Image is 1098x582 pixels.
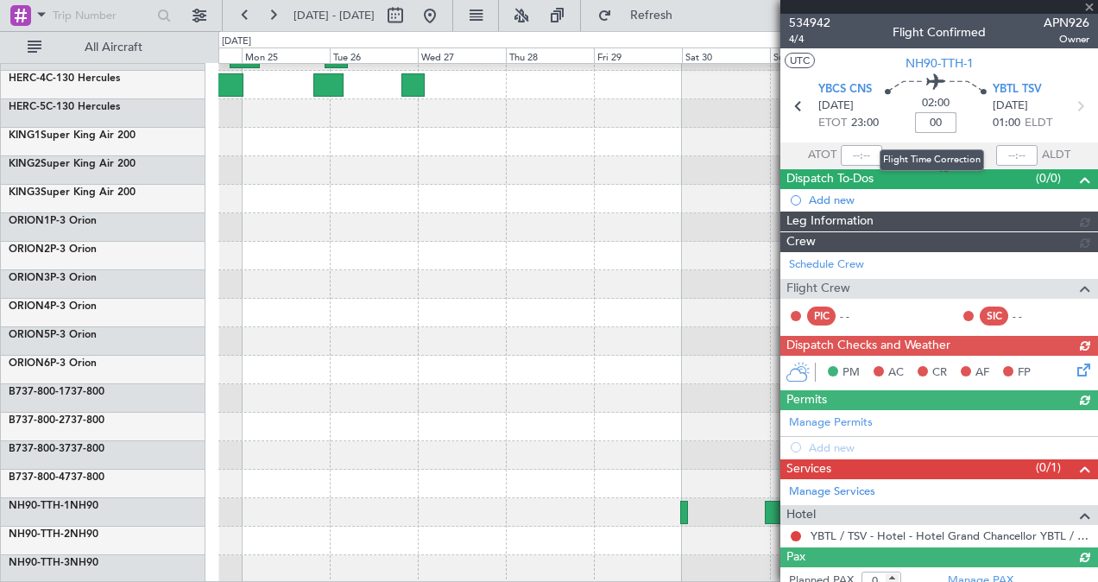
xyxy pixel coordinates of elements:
span: ATOT [808,147,836,164]
span: APN926 [1044,14,1089,32]
span: B737-800-4 [9,472,65,483]
a: ORION3P-3 Orion [9,273,97,283]
span: (0/1) [1036,459,1061,477]
span: 01:00 [993,115,1020,132]
a: ORION4P-3 Orion [9,301,97,312]
span: 4/4 [789,32,830,47]
span: [DATE] - [DATE] [293,8,375,23]
span: Refresh [615,9,688,22]
button: All Aircraft [19,34,187,61]
span: NH90-TTH-2 [9,529,70,540]
span: [DATE] [818,98,854,115]
a: KING1Super King Air 200 [9,130,136,141]
div: Sat 30 [682,47,770,63]
span: [DATE] [993,98,1028,115]
span: NH90-TTH-1 [906,54,974,73]
div: Sun 31 [770,47,858,63]
a: ORION6P-3 Orion [9,358,97,369]
button: Refresh [590,2,693,29]
a: B737-800-2737-800 [9,415,104,426]
span: ORION1 [9,216,50,226]
span: 534942 [789,14,830,32]
div: Flight Confirmed [893,23,986,41]
span: Hotel [786,505,816,525]
a: Manage Services [789,484,875,501]
a: B737-800-4737-800 [9,472,104,483]
a: ORION5P-3 Orion [9,330,97,340]
span: KING2 [9,159,41,169]
div: Add new [809,193,1089,207]
span: ETOT [818,115,847,132]
span: Owner [1044,32,1089,47]
span: Services [786,459,831,479]
span: 23:00 [851,115,879,132]
span: ELDT [1025,115,1052,132]
span: B737-800-3 [9,444,65,454]
a: ORION1P-3 Orion [9,216,97,226]
span: ORION4 [9,301,50,312]
div: Flight Time Correction [880,149,984,171]
span: HERC-5 [9,102,46,112]
span: ORION6 [9,358,50,369]
div: Mon 25 [242,47,330,63]
span: NH90-TTH-1 [9,501,70,511]
span: YBTL TSV [993,81,1042,98]
a: B737-800-1737-800 [9,387,104,397]
a: HERC-4C-130 Hercules [9,73,120,84]
a: ORION2P-3 Orion [9,244,97,255]
div: Tue 26 [330,47,418,63]
a: B737-800-3737-800 [9,444,104,454]
span: B737-800-1 [9,387,65,397]
span: HERC-4 [9,73,46,84]
span: YBCS CNS [818,81,872,98]
span: ORION5 [9,330,50,340]
span: Dispatch To-Dos [786,169,874,189]
span: All Aircraft [45,41,182,54]
div: Wed 27 [418,47,506,63]
div: [DATE] [222,35,251,49]
span: B737-800-2 [9,415,65,426]
span: 02:00 [922,95,950,112]
div: Thu 28 [506,47,594,63]
a: KING2Super King Air 200 [9,159,136,169]
input: Trip Number [53,3,152,28]
span: ALDT [1042,147,1070,164]
a: HERC-5C-130 Hercules [9,102,120,112]
span: (0/0) [1036,169,1061,187]
span: KING1 [9,130,41,141]
button: UTC [785,53,815,68]
span: KING3 [9,187,41,198]
a: YBTL / TSV - Hotel - Hotel Grand Chancellor YBTL / TSV [811,528,1089,543]
a: NH90-TTH-2NH90 [9,529,98,540]
div: Fri 29 [594,47,682,63]
a: NH90-TTH-3NH90 [9,558,98,568]
span: NH90-TTH-3 [9,558,70,568]
span: ORION3 [9,273,50,283]
a: KING3Super King Air 200 [9,187,136,198]
a: NH90-TTH-1NH90 [9,501,98,511]
span: ORION2 [9,244,50,255]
